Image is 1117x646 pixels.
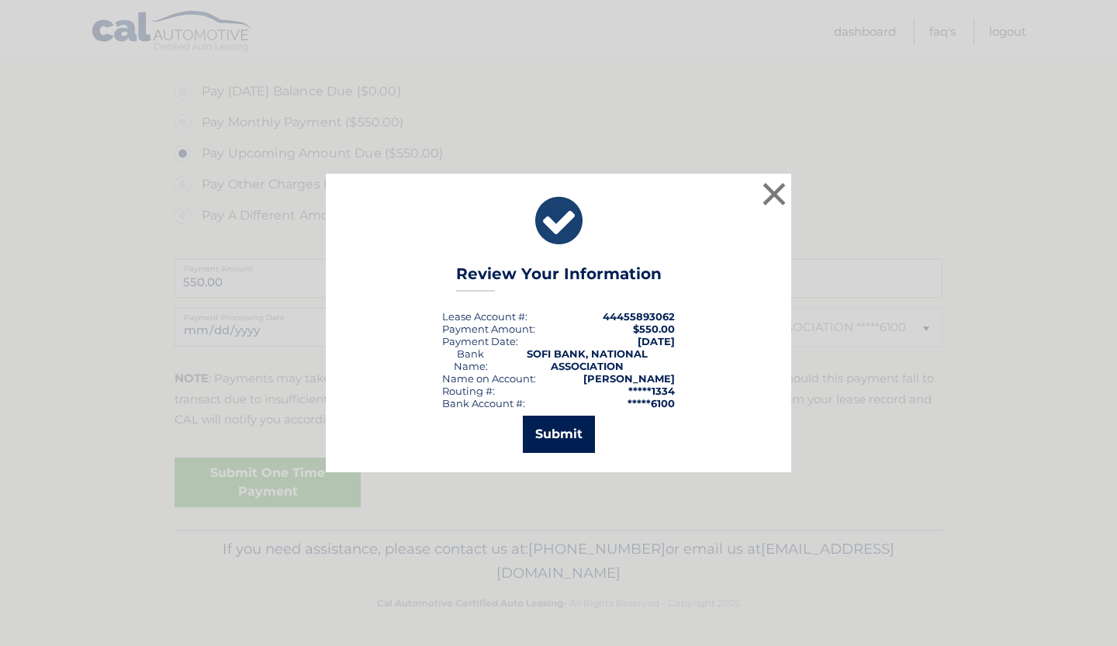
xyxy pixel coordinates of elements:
[603,310,675,323] strong: 44455893062
[523,416,595,453] button: Submit
[456,264,662,292] h3: Review Your Information
[442,335,518,347] div: :
[442,335,516,347] span: Payment Date
[633,323,675,335] span: $550.00
[638,335,675,347] span: [DATE]
[442,310,527,323] div: Lease Account #:
[442,323,535,335] div: Payment Amount:
[442,385,495,397] div: Routing #:
[442,372,536,385] div: Name on Account:
[759,178,790,209] button: ×
[527,347,648,372] strong: SOFI BANK, NATIONAL ASSOCIATION
[442,397,525,409] div: Bank Account #:
[583,372,675,385] strong: [PERSON_NAME]
[442,347,499,372] div: Bank Name:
